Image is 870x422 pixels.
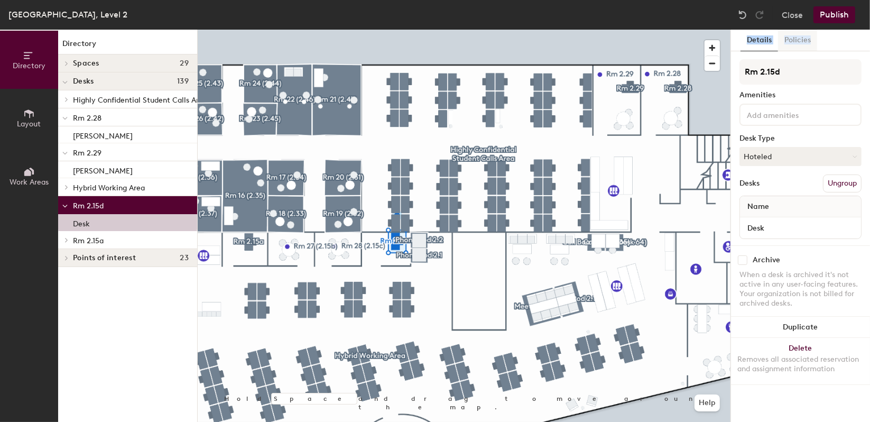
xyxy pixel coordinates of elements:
span: Highly Confidential Student Calls Area [73,96,207,105]
p: Desk [73,216,90,228]
div: Archive [753,256,780,264]
span: Rm 2.15d [73,201,104,210]
div: Amenities [739,91,862,99]
span: Points of interest [73,254,136,262]
button: Publish [813,6,855,23]
span: Rm 2.15a [73,236,104,245]
span: Hybrid Working Area [73,184,145,192]
div: Desk Type [739,134,862,143]
img: Undo [737,10,748,20]
button: Duplicate [731,317,870,338]
div: Removes all associated reservation and assignment information [737,355,864,374]
span: Spaces [73,59,99,68]
span: 23 [180,254,189,262]
input: Unnamed desk [742,221,859,235]
p: [PERSON_NAME] [73,129,133,141]
span: Work Areas [10,178,49,187]
button: DeleteRemoves all associated reservation and assignment information [731,338,870,384]
span: Rm 2.28 [73,114,101,123]
div: [GEOGRAPHIC_DATA], Level 2 [8,8,127,21]
span: Layout [17,120,41,129]
span: 29 [180,59,189,68]
h1: Directory [58,38,197,54]
img: Redo [754,10,765,20]
button: Help [695,395,720,411]
button: Hoteled [739,147,862,166]
span: 139 [177,77,189,86]
span: Desks [73,77,94,86]
button: Policies [778,30,817,51]
p: [PERSON_NAME] [73,163,133,176]
div: Desks [739,179,760,188]
span: Name [742,197,774,216]
input: Add amenities [745,108,840,121]
button: Close [782,6,803,23]
span: Rm 2.29 [73,149,101,158]
div: When a desk is archived it's not active in any user-facing features. Your organization is not bil... [739,270,862,308]
span: Directory [13,61,45,70]
button: Details [741,30,778,51]
button: Ungroup [823,175,862,192]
